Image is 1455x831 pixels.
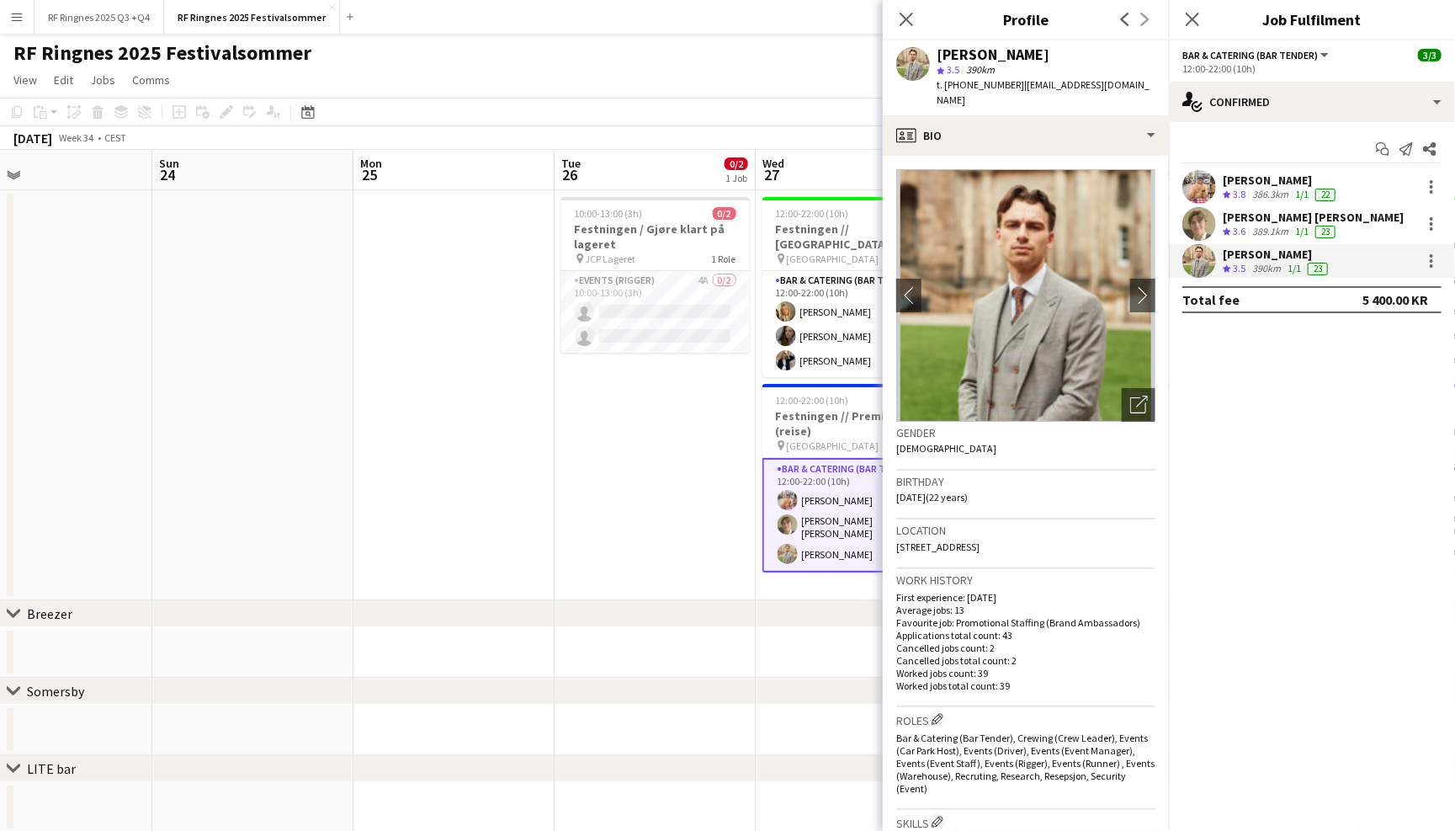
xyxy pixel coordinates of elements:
[83,69,122,91] a: Jobs
[1249,188,1292,202] div: 386.3km
[559,165,581,184] span: 26
[360,156,382,171] span: Mon
[896,491,968,503] span: [DATE] (22 years)
[896,425,1155,440] h3: Gender
[762,156,784,171] span: Wed
[561,221,750,252] h3: Festningen / Gjøre klart på lageret
[896,523,1155,538] h3: Location
[883,115,1169,156] div: Bio
[575,207,643,220] span: 10:00-13:00 (3h)
[13,130,52,146] div: [DATE]
[776,394,849,407] span: 12:00-22:00 (10h)
[937,78,1024,91] span: t. [PHONE_NUMBER]
[56,131,98,144] span: Week 34
[35,1,164,34] button: RF Ringnes 2025 Q3 +Q4
[725,157,748,170] span: 0/2
[896,474,1155,489] h3: Birthday
[157,165,179,184] span: 24
[937,47,1049,62] div: [PERSON_NAME]
[896,591,1155,604] p: First experience: [DATE]
[896,604,1155,616] p: Average jobs: 13
[13,72,37,88] span: View
[762,408,951,439] h3: Festningen // Premium bar (reise)
[1233,188,1245,200] span: 3.8
[159,156,179,171] span: Sun
[896,541,980,553] span: [STREET_ADDRESS]
[1249,262,1284,276] div: 390km
[896,629,1155,642] p: Applications total count: 43
[13,40,311,66] h1: RF Ringnes 2025 Festivalsommer
[762,221,951,252] h3: Festningen // [GEOGRAPHIC_DATA] (reise)
[586,253,636,265] span: JCP Lageret
[762,458,951,573] app-card-role: Bar & Catering (Bar Tender)3/312:00-22:00 (10h)[PERSON_NAME][PERSON_NAME] [PERSON_NAME][PERSON_NAME]
[883,8,1169,30] h3: Profile
[27,760,76,777] div: LITE bar
[713,207,736,220] span: 0/2
[1315,189,1336,201] div: 22
[1169,82,1455,122] div: Confirmed
[1418,49,1442,61] span: 3/3
[896,642,1155,654] p: Cancelled jobs count: 2
[896,654,1155,667] p: Cancelled jobs total count: 2
[896,442,996,455] span: [DEMOGRAPHIC_DATA]
[1233,225,1245,237] span: 3.6
[47,69,80,91] a: Edit
[27,605,72,622] div: Breezer
[1223,210,1404,225] div: [PERSON_NAME] [PERSON_NAME]
[1182,62,1442,75] div: 12:00-22:00 (10h)
[896,169,1155,422] img: Crew avatar or photo
[1295,188,1309,200] app-skills-label: 1/1
[896,732,1155,795] span: Bar & Catering (Bar Tender), Crewing (Crew Leader), Events (Car Park Host), Events (Driver), Even...
[358,165,382,184] span: 25
[1122,388,1155,422] div: Open photos pop-in
[125,69,177,91] a: Comms
[1182,49,1318,61] span: Bar & Catering (Bar Tender)
[561,197,750,353] app-job-card: 10:00-13:00 (3h)0/2Festningen / Gjøre klart på lageret JCP Lageret1 RoleEvents (Rigger)4A0/210:00...
[164,1,340,34] button: RF Ringnes 2025 Festivalsommer
[90,72,115,88] span: Jobs
[963,63,998,76] span: 390km
[1315,226,1336,238] div: 23
[725,172,747,184] div: 1 Job
[1288,262,1301,274] app-skills-label: 1/1
[1233,262,1245,274] span: 3.5
[896,616,1155,629] p: Favourite job: Promotional Staffing (Brand Ambassadors)
[712,253,736,265] span: 1 Role
[896,573,1155,588] h3: Work history
[787,253,879,265] span: [GEOGRAPHIC_DATA]
[104,131,126,144] div: CEST
[762,384,951,573] app-job-card: 12:00-22:00 (10h)3/3Festningen // Premium bar (reise) [GEOGRAPHIC_DATA]1 RoleBar & Catering (Bar ...
[561,271,750,353] app-card-role: Events (Rigger)4A0/210:00-13:00 (3h)
[561,156,581,171] span: Tue
[896,679,1155,692] p: Worked jobs total count: 39
[1223,173,1339,188] div: [PERSON_NAME]
[132,72,170,88] span: Comms
[1169,8,1455,30] h3: Job Fulfilment
[760,165,784,184] span: 27
[947,63,959,76] span: 3.5
[1182,291,1240,308] div: Total fee
[896,711,1155,728] h3: Roles
[896,813,1155,831] h3: Skills
[27,683,84,700] div: Somersby
[1308,263,1328,275] div: 23
[1249,225,1292,239] div: 389.1km
[1223,247,1331,262] div: [PERSON_NAME]
[937,78,1150,106] span: | [EMAIL_ADDRESS][DOMAIN_NAME]
[1362,291,1428,308] div: 5 400.00 KR
[1295,225,1309,237] app-skills-label: 1/1
[1182,49,1331,61] button: Bar & Catering (Bar Tender)
[776,207,849,220] span: 12:00-22:00 (10h)
[54,72,73,88] span: Edit
[762,271,951,377] app-card-role: Bar & Catering (Bar Tender)3/312:00-22:00 (10h)[PERSON_NAME][PERSON_NAME][PERSON_NAME]
[7,69,44,91] a: View
[896,667,1155,679] p: Worked jobs count: 39
[762,197,951,377] app-job-card: 12:00-22:00 (10h)3/3Festningen // [GEOGRAPHIC_DATA] (reise) [GEOGRAPHIC_DATA]1 RoleBar & Catering...
[787,439,879,452] span: [GEOGRAPHIC_DATA]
